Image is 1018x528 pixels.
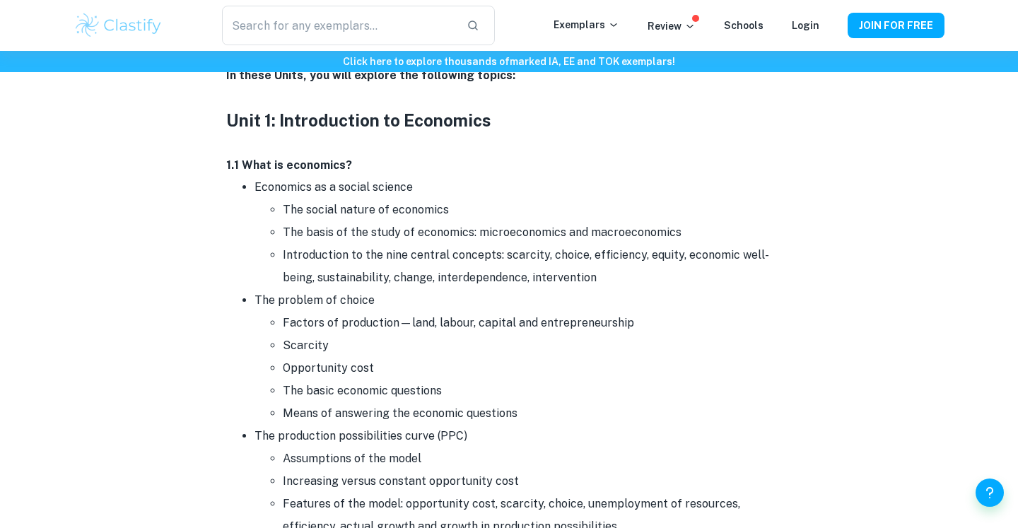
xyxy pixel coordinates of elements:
a: Schools [724,20,763,31]
p: Exemplars [554,17,619,33]
li: The problem of choice [255,289,792,425]
p: Review [648,18,696,34]
strong: In these Units, you will explore the following topics: [226,69,515,82]
li: Scarcity [283,334,792,357]
button: Help and Feedback [976,479,1004,507]
li: The basis of the study of economics: microeconomics and macroeconomics [283,221,792,244]
h6: Click here to explore thousands of marked IA, EE and TOK exemplars ! [3,54,1015,69]
li: Increasing versus constant opportunity cost [283,470,792,493]
strong: 1.1 What is economics? [226,158,352,172]
a: Login [792,20,819,31]
li: Means of answering the economic questions [283,402,792,425]
li: The social nature of economics [283,199,792,221]
li: Opportunity cost [283,357,792,380]
input: Search for any exemplars... [222,6,455,45]
li: Factors of production—land, labour, capital and entrepreneurship [283,312,792,334]
li: Introduction to the nine central concepts: scarcity, choice, efficiency, equity, economic well-be... [283,244,792,289]
img: Clastify logo [74,11,163,40]
li: Assumptions of the model [283,447,792,470]
h3: Unit 1: Introduction to Economics [226,107,792,133]
li: The basic economic questions [283,380,792,402]
li: Economics as a social science [255,176,792,289]
button: JOIN FOR FREE [848,13,944,38]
